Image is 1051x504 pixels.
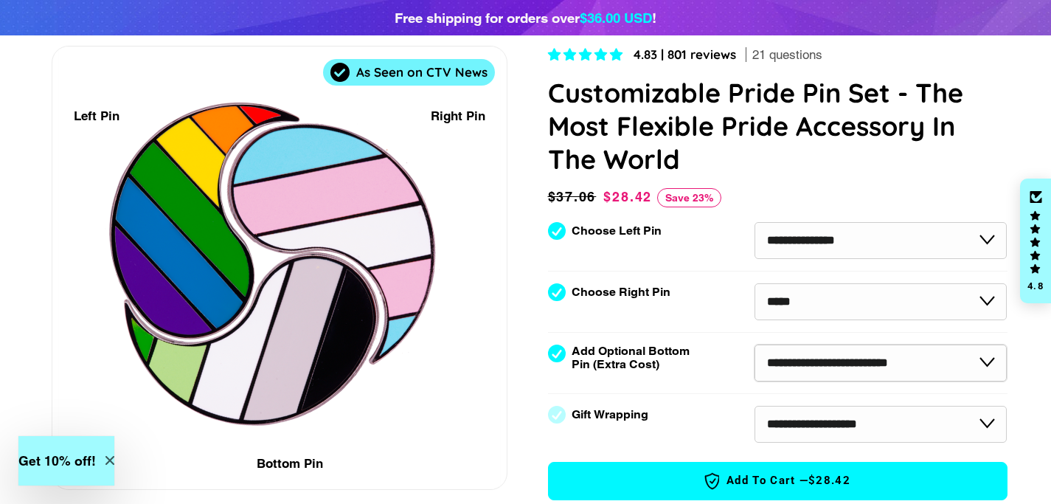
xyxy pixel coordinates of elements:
div: Left Pin [74,106,119,126]
span: $37.06 [548,187,600,207]
span: Add to Cart — [571,472,985,491]
span: 4.83 | 801 reviews [634,46,736,62]
span: 4.83 stars [548,47,626,62]
span: Save 23% [657,188,721,207]
div: Bottom Pin [257,454,323,474]
label: Gift Wrapping [572,408,648,421]
span: $36.00 USD [580,10,652,26]
div: 4.8 [1027,281,1044,291]
span: $28.42 [808,473,850,489]
h1: Customizable Pride Pin Set - The Most Flexible Pride Accessory In The World [548,76,1007,176]
label: Choose Left Pin [572,224,662,238]
div: Right Pin [431,106,485,126]
div: Click to open Judge.me floating reviews tab [1020,179,1051,304]
label: Choose Right Pin [572,286,670,299]
span: $28.42 [603,189,652,204]
label: Add Optional Bottom Pin (Extra Cost) [572,345,696,371]
span: 21 questions [752,46,822,64]
div: Free shipping for orders over ! [395,7,656,28]
button: Add to Cart —$28.42 [548,462,1007,500]
div: 1 / 7 [52,46,507,489]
